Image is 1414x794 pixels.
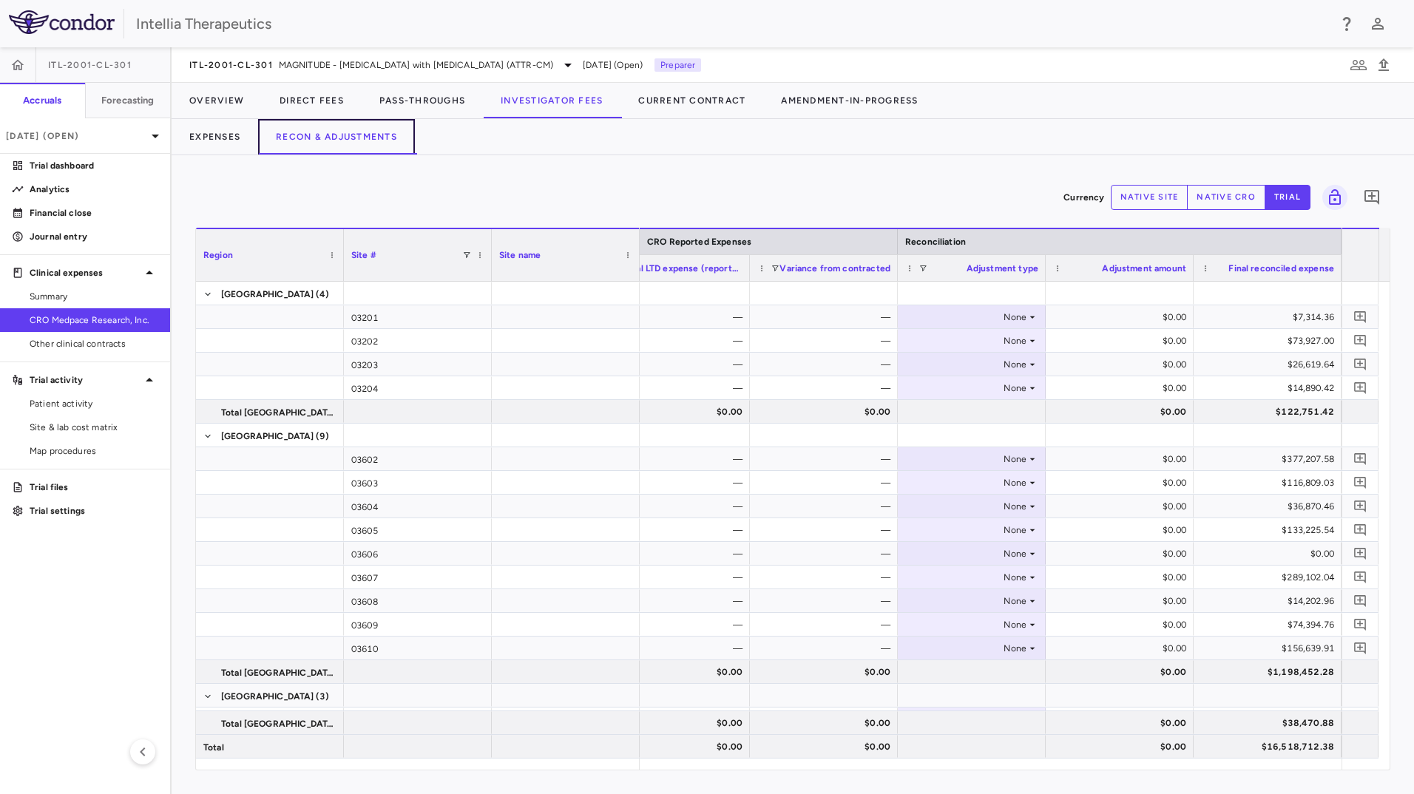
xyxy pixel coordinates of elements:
[1059,447,1186,471] div: $0.00
[615,329,742,353] div: —
[1265,185,1310,210] button: trial
[1350,638,1370,658] button: Add comment
[763,376,890,400] div: —
[1063,191,1104,204] p: Currency
[911,305,1026,329] div: None
[615,376,742,400] div: —
[967,263,1038,274] span: Adjustment type
[30,421,158,434] span: Site & lab cost matrix
[30,230,158,243] p: Journal entry
[1207,566,1334,589] div: $289,102.04
[344,376,492,399] div: 03204
[344,566,492,588] div: 03607
[316,424,329,448] span: (9)
[1207,495,1334,518] div: $36,870.46
[344,708,492,730] div: 04001
[615,566,742,589] div: —
[911,329,1026,353] div: None
[483,83,620,118] button: Investigator Fees
[1207,637,1334,660] div: $156,639.91
[316,282,329,306] span: (4)
[1207,376,1334,400] div: $14,890.42
[279,58,553,72] span: MAGNITUDE - [MEDICAL_DATA] with [MEDICAL_DATA] (ATTR-CM)
[763,305,890,329] div: —
[344,329,492,352] div: 03202
[763,329,890,353] div: —
[911,542,1026,566] div: None
[30,481,158,494] p: Trial files
[1059,495,1186,518] div: $0.00
[30,337,158,350] span: Other clinical contracts
[911,495,1026,518] div: None
[1350,378,1370,398] button: Add comment
[1363,189,1381,206] svg: Add comment
[344,589,492,612] div: 03608
[221,712,335,736] span: Total [GEOGRAPHIC_DATA]
[911,566,1026,589] div: None
[1359,185,1384,210] button: Add comment
[1207,711,1334,735] div: $38,470.88
[344,495,492,518] div: 03604
[1228,263,1334,274] span: Final reconciled expense
[763,353,890,376] div: —
[344,305,492,328] div: 03201
[189,59,273,71] span: ITL-2001-CL-301
[1059,735,1186,759] div: $0.00
[620,83,763,118] button: Current Contract
[763,542,890,566] div: —
[763,566,890,589] div: —
[1059,400,1186,424] div: $0.00
[499,250,541,260] span: Site name
[221,685,314,708] span: [GEOGRAPHIC_DATA]
[258,119,415,155] button: Recon & Adjustments
[1059,589,1186,613] div: $0.00
[1353,333,1367,347] svg: Add comment
[1059,471,1186,495] div: $0.00
[911,613,1026,637] div: None
[1111,185,1188,210] button: native site
[1350,496,1370,516] button: Add comment
[1350,567,1370,587] button: Add comment
[1059,376,1186,400] div: $0.00
[1350,330,1370,350] button: Add comment
[615,613,742,637] div: —
[1353,570,1367,584] svg: Add comment
[262,83,362,118] button: Direct Fees
[615,495,742,518] div: —
[1350,591,1370,611] button: Add comment
[763,613,890,637] div: —
[1207,613,1334,637] div: $74,394.76
[221,424,314,448] span: [GEOGRAPHIC_DATA]
[1207,400,1334,424] div: $122,751.42
[1350,520,1370,540] button: Add comment
[911,376,1026,400] div: None
[1059,566,1186,589] div: $0.00
[911,447,1026,471] div: None
[1353,594,1367,608] svg: Add comment
[316,685,329,708] span: (3)
[779,263,890,274] span: Variance from contracted
[1316,185,1347,210] span: Lock grid
[654,58,701,72] p: Preparer
[615,711,742,735] div: $0.00
[1353,381,1367,395] svg: Add comment
[1207,329,1334,353] div: $73,927.00
[763,447,890,471] div: —
[1207,305,1334,329] div: $7,314.36
[344,447,492,470] div: 03602
[221,661,335,685] span: Total [GEOGRAPHIC_DATA]
[30,183,158,196] p: Analytics
[1350,449,1370,469] button: Add comment
[1207,660,1334,684] div: $1,198,452.28
[1059,329,1186,353] div: $0.00
[911,637,1026,660] div: None
[344,353,492,376] div: 03203
[30,159,158,172] p: Trial dashboard
[344,518,492,541] div: 03605
[30,313,158,327] span: CRO Medpace Research, Inc.
[911,353,1026,376] div: None
[1207,735,1334,759] div: $16,518,712.38
[30,290,158,303] span: Summary
[101,94,155,107] h6: Forecasting
[615,400,742,424] div: $0.00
